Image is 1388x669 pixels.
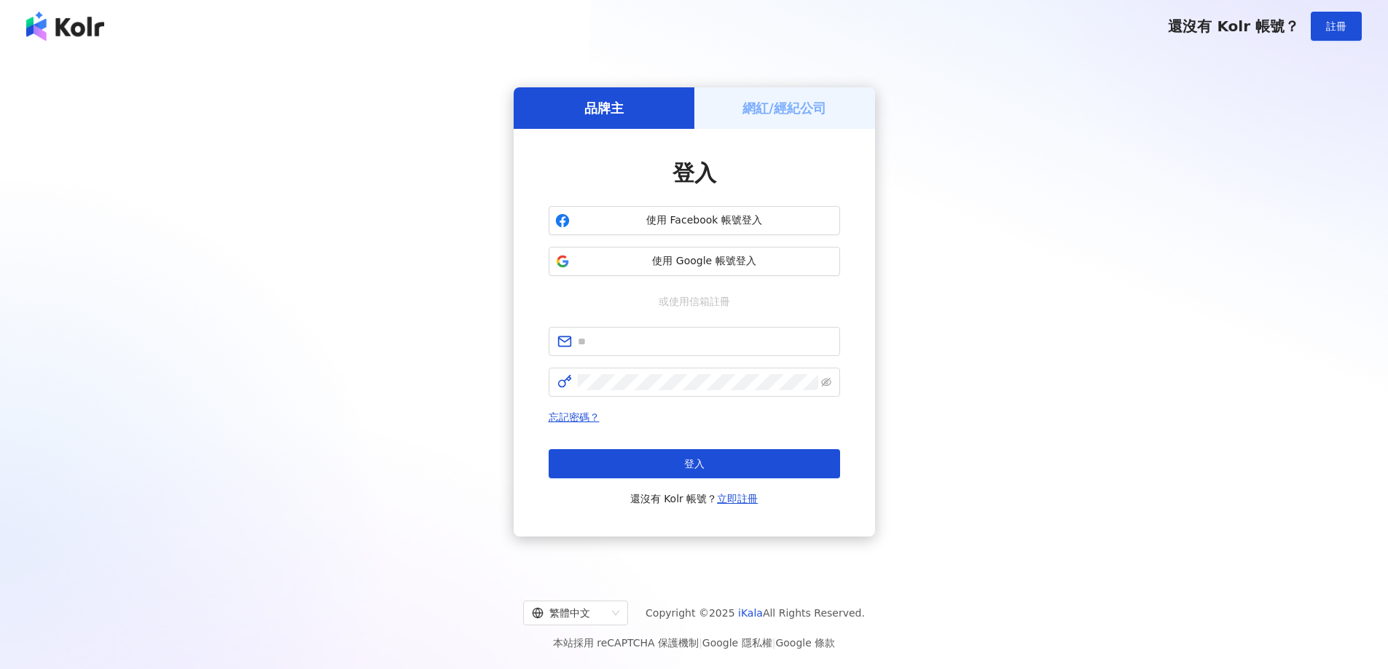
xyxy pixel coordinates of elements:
[738,607,763,619] a: iKala
[646,604,865,622] span: Copyright © 2025 All Rights Reserved.
[584,99,624,117] h5: 品牌主
[775,637,835,649] a: Google 條款
[576,254,834,269] span: 使用 Google 帳號登入
[742,99,826,117] h5: 網紅/經紀公司
[699,637,702,649] span: |
[26,12,104,41] img: logo
[549,247,840,276] button: 使用 Google 帳號登入
[673,160,716,186] span: 登入
[553,634,835,652] span: 本站採用 reCAPTCHA 保護機制
[772,637,776,649] span: |
[1326,20,1346,32] span: 註冊
[576,213,834,228] span: 使用 Facebook 帳號登入
[821,377,831,387] span: eye-invisible
[1168,17,1299,35] span: 還沒有 Kolr 帳號？
[684,458,705,470] span: 登入
[532,601,606,625] div: 繁體中文
[648,293,740,309] span: 或使用信箱註冊
[630,490,758,507] span: 還沒有 Kolr 帳號？
[717,493,758,504] a: 立即註冊
[549,206,840,235] button: 使用 Facebook 帳號登入
[549,449,840,478] button: 登入
[702,637,772,649] a: Google 隱私權
[1311,12,1362,41] button: 註冊
[549,411,600,423] a: 忘記密碼？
